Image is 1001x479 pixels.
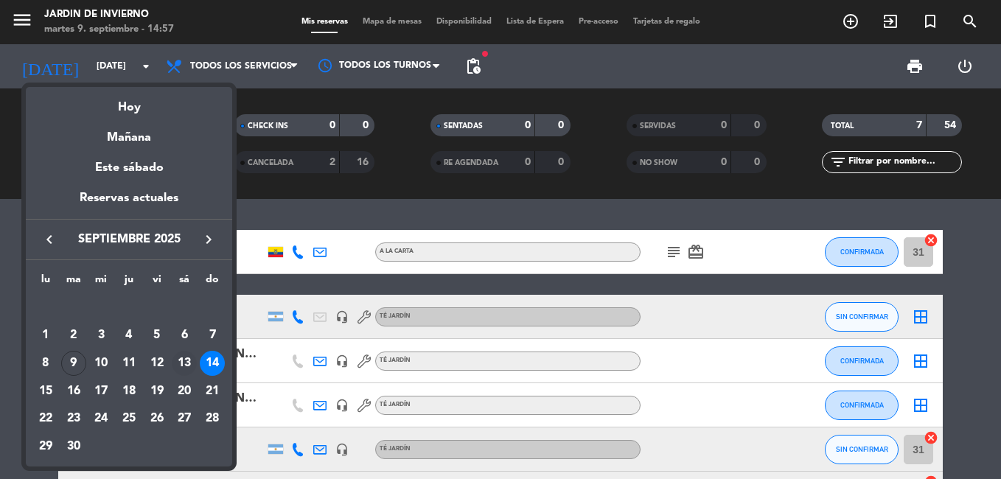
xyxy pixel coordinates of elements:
div: 11 [116,351,142,376]
button: keyboard_arrow_right [195,230,222,249]
td: 17 de septiembre de 2025 [87,377,115,405]
td: 1 de septiembre de 2025 [32,322,60,350]
div: 16 [61,379,86,404]
div: 9 [61,351,86,376]
td: 9 de septiembre de 2025 [60,349,88,377]
div: 8 [33,351,58,376]
button: keyboard_arrow_left [36,230,63,249]
i: keyboard_arrow_left [41,231,58,248]
td: 19 de septiembre de 2025 [143,377,171,405]
div: 15 [33,379,58,404]
td: 29 de septiembre de 2025 [32,433,60,461]
div: 21 [200,379,225,404]
div: 18 [116,379,142,404]
td: 26 de septiembre de 2025 [143,405,171,433]
td: 14 de septiembre de 2025 [198,349,226,377]
div: 27 [172,407,197,432]
div: 1 [33,323,58,348]
td: 21 de septiembre de 2025 [198,377,226,405]
div: Mañana [26,117,232,147]
div: 4 [116,323,142,348]
th: viernes [143,271,171,294]
td: 2 de septiembre de 2025 [60,322,88,350]
div: 19 [144,379,170,404]
td: 11 de septiembre de 2025 [115,349,143,377]
th: jueves [115,271,143,294]
td: 24 de septiembre de 2025 [87,405,115,433]
td: 22 de septiembre de 2025 [32,405,60,433]
div: 6 [172,323,197,348]
td: 10 de septiembre de 2025 [87,349,115,377]
th: miércoles [87,271,115,294]
div: 17 [88,379,114,404]
td: 28 de septiembre de 2025 [198,405,226,433]
div: 23 [61,407,86,432]
div: 10 [88,351,114,376]
td: SEP. [32,294,226,322]
i: keyboard_arrow_right [200,231,217,248]
div: Este sábado [26,147,232,189]
div: 3 [88,323,114,348]
div: 2 [61,323,86,348]
td: 16 de septiembre de 2025 [60,377,88,405]
div: 7 [200,323,225,348]
td: 4 de septiembre de 2025 [115,322,143,350]
td: 18 de septiembre de 2025 [115,377,143,405]
th: martes [60,271,88,294]
td: 5 de septiembre de 2025 [143,322,171,350]
div: 14 [200,351,225,376]
div: 29 [33,434,58,459]
td: 7 de septiembre de 2025 [198,322,226,350]
div: 5 [144,323,170,348]
div: 28 [200,407,225,432]
td: 27 de septiembre de 2025 [171,405,199,433]
td: 13 de septiembre de 2025 [171,349,199,377]
th: domingo [198,271,226,294]
td: 23 de septiembre de 2025 [60,405,88,433]
div: 24 [88,407,114,432]
div: Reservas actuales [26,189,232,219]
div: 20 [172,379,197,404]
td: 30 de septiembre de 2025 [60,433,88,461]
div: 12 [144,351,170,376]
div: 25 [116,407,142,432]
th: sábado [171,271,199,294]
td: 8 de septiembre de 2025 [32,349,60,377]
div: 13 [172,351,197,376]
td: 12 de septiembre de 2025 [143,349,171,377]
div: Hoy [26,87,232,117]
td: 20 de septiembre de 2025 [171,377,199,405]
div: 22 [33,407,58,432]
td: 3 de septiembre de 2025 [87,322,115,350]
td: 15 de septiembre de 2025 [32,377,60,405]
th: lunes [32,271,60,294]
div: 30 [61,434,86,459]
td: 6 de septiembre de 2025 [171,322,199,350]
span: septiembre 2025 [63,230,195,249]
div: 26 [144,407,170,432]
td: 25 de septiembre de 2025 [115,405,143,433]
